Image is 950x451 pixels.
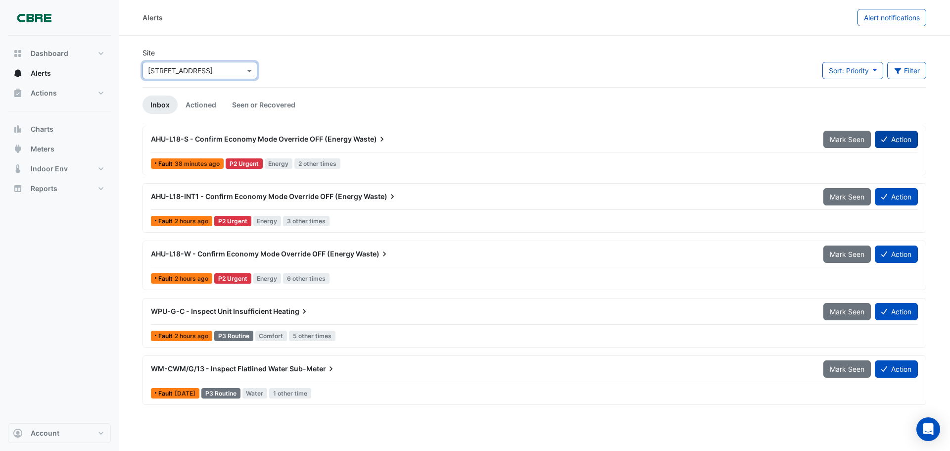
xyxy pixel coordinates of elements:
button: Action [875,131,918,148]
span: Alerts [31,68,51,78]
span: Thu 18-Sep-2025 08:49 AEST [175,160,220,167]
app-icon: Dashboard [13,49,23,58]
button: Action [875,303,918,320]
span: Energy [265,158,293,169]
span: 1 other time [269,388,311,399]
span: Thu 18-Sep-2025 07:34 AEST [175,217,208,225]
button: Mark Seen [823,188,871,205]
span: Sub-Meter [289,364,336,374]
button: Alert notifications [857,9,926,26]
button: Charts [8,119,111,139]
div: P2 Urgent [214,216,251,226]
span: Fault [158,333,175,339]
a: Seen or Recovered [224,96,303,114]
button: Meters [8,139,111,159]
img: Company Logo [12,8,56,28]
span: WM-CWM/G/13 - Inspect Flatlined Water [151,364,288,373]
span: Mark Seen [830,307,864,316]
app-icon: Indoor Env [13,164,23,174]
span: Fault [158,161,175,167]
span: 3 other times [283,216,330,226]
a: Inbox [142,96,178,114]
span: Fault [158,276,175,282]
span: Thu 18-Sep-2025 07:32 AEST [175,275,208,282]
a: Actioned [178,96,224,114]
span: Indoor Env [31,164,68,174]
span: Waste) [356,249,389,259]
span: 5 other times [289,331,335,341]
app-icon: Meters [13,144,23,154]
button: Account [8,423,111,443]
button: Actions [8,83,111,103]
span: AHU-L18-W - Confirm Economy Mode Override OFF (Energy [151,250,354,258]
span: Sort: Priority [829,66,869,75]
label: Site [142,48,155,58]
span: Energy [253,216,282,226]
span: Mark Seen [830,250,864,258]
span: Heating [273,306,309,316]
button: Mark Seen [823,360,871,378]
button: Filter [887,62,927,79]
span: Mark Seen [830,135,864,144]
button: Mark Seen [823,246,871,263]
span: Alert notifications [864,13,920,22]
span: AHU-L18-S - Confirm Economy Mode Override OFF (Energy [151,135,352,143]
span: Account [31,428,59,438]
span: Actions [31,88,57,98]
span: Meters [31,144,54,154]
button: Mark Seen [823,131,871,148]
span: WPU-G-C - Inspect Unit Insufficient [151,307,272,315]
button: Indoor Env [8,159,111,179]
button: Dashboard [8,44,111,63]
span: Waste) [353,134,387,144]
div: P3 Routine [201,388,240,399]
div: Alerts [142,12,163,23]
span: Thu 11-Sep-2025 05:19 AEST [175,390,195,397]
div: Open Intercom Messenger [916,417,940,441]
span: Mark Seen [830,193,864,201]
span: 2 other times [294,158,340,169]
span: Energy [253,273,282,284]
button: Mark Seen [823,303,871,320]
span: Waste) [364,192,397,201]
button: Action [875,188,918,205]
span: Fault [158,218,175,224]
span: Comfort [255,331,287,341]
span: Charts [31,124,53,134]
div: P3 Routine [214,331,253,341]
span: Mark Seen [830,365,864,373]
span: Reports [31,184,57,194]
span: Dashboard [31,49,68,58]
button: Sort: Priority [822,62,883,79]
button: Action [875,246,918,263]
button: Action [875,360,918,378]
app-icon: Actions [13,88,23,98]
app-icon: Charts [13,124,23,134]
span: AHU-L18-INT1 - Confirm Economy Mode Override OFF (Energy [151,192,362,200]
span: 6 other times [283,273,330,284]
span: Water [242,388,268,399]
div: P2 Urgent [226,158,263,169]
app-icon: Alerts [13,68,23,78]
button: Reports [8,179,111,199]
button: Alerts [8,63,111,83]
div: P2 Urgent [214,273,251,284]
span: Fault [158,391,175,397]
app-icon: Reports [13,184,23,194]
span: Thu 18-Sep-2025 07:04 AEST [175,332,208,340]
